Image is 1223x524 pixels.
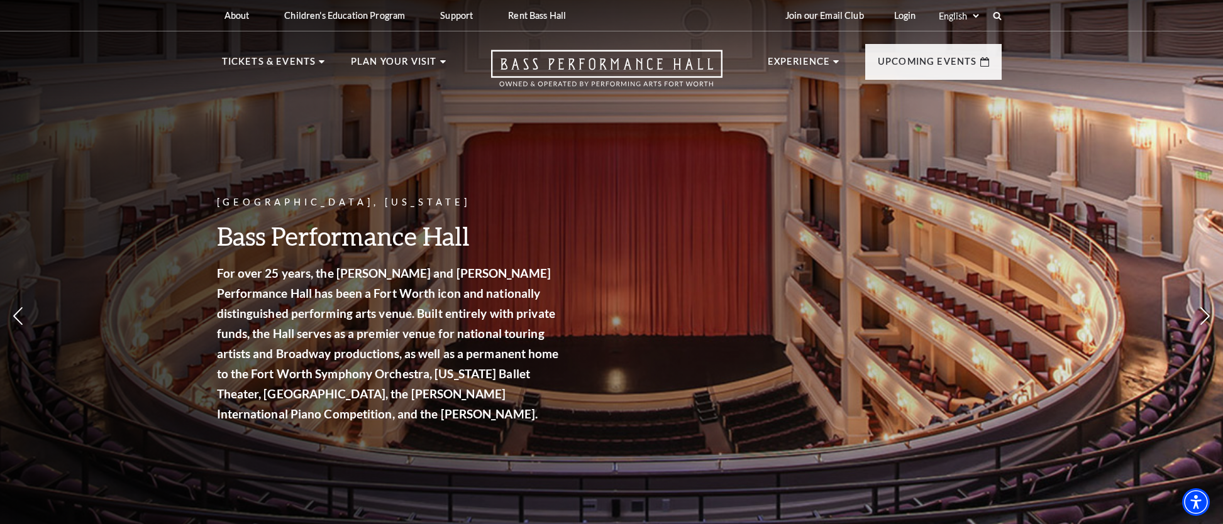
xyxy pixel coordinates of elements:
p: Rent Bass Hall [508,10,566,21]
h3: Bass Performance Hall [217,220,563,252]
div: Accessibility Menu [1182,488,1210,516]
p: About [224,10,250,21]
p: Children's Education Program [284,10,405,21]
p: Experience [768,54,831,77]
p: Plan Your Visit [351,54,437,77]
a: Open this option [446,50,768,99]
select: Select: [936,10,981,22]
p: Upcoming Events [878,54,977,77]
p: [GEOGRAPHIC_DATA], [US_STATE] [217,195,563,210]
strong: For over 25 years, the [PERSON_NAME] and [PERSON_NAME] Performance Hall has been a Fort Worth ico... [217,266,559,421]
p: Support [440,10,473,21]
p: Tickets & Events [222,54,316,77]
